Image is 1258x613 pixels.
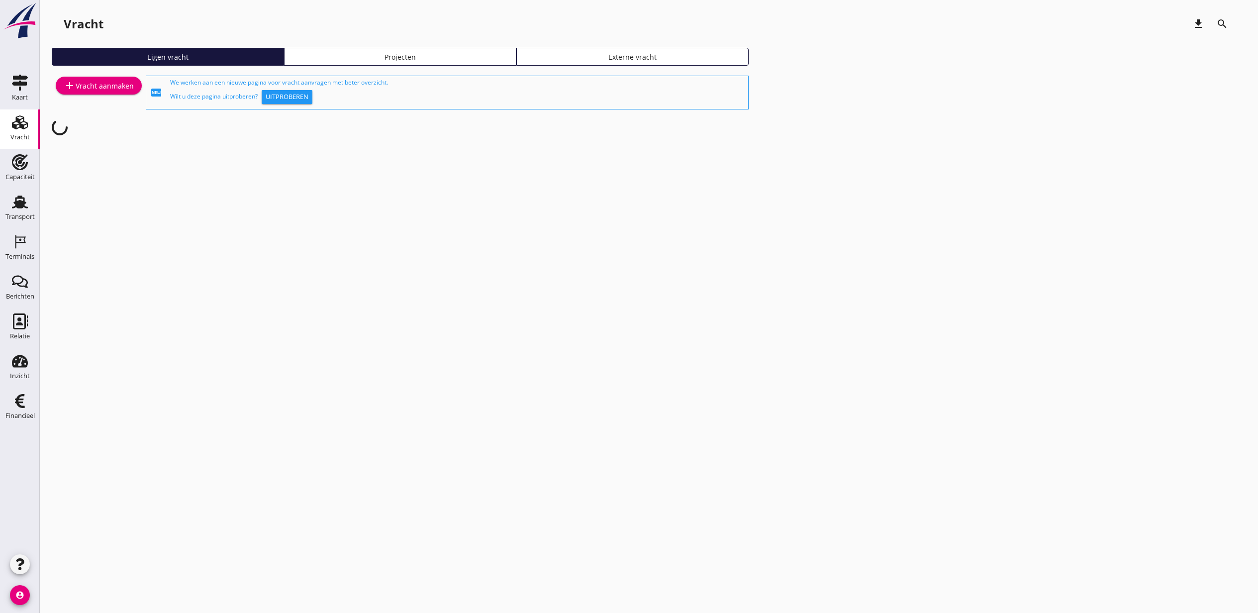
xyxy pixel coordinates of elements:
[5,174,35,180] div: Capaciteit
[150,87,162,99] i: fiber_new
[56,77,142,95] a: Vracht aanmaken
[266,92,308,102] div: Uitproberen
[64,80,76,92] i: add
[262,90,312,104] button: Uitproberen
[1216,18,1228,30] i: search
[1192,18,1204,30] i: download
[5,213,35,220] div: Transport
[10,373,30,379] div: Inzicht
[170,78,744,107] div: We werken aan een nieuwe pagina voor vracht aanvragen met beter overzicht. Wilt u deze pagina uit...
[10,585,30,605] i: account_circle
[10,333,30,339] div: Relatie
[64,80,134,92] div: Vracht aanmaken
[12,94,28,101] div: Kaart
[289,52,512,62] div: Projecten
[6,293,34,300] div: Berichten
[64,16,103,32] div: Vracht
[10,134,30,140] div: Vracht
[52,48,284,66] a: Eigen vracht
[521,52,744,62] div: Externe vracht
[5,412,35,419] div: Financieel
[2,2,38,39] img: logo-small.a267ee39.svg
[56,52,280,62] div: Eigen vracht
[284,48,516,66] a: Projecten
[516,48,749,66] a: Externe vracht
[5,253,34,260] div: Terminals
